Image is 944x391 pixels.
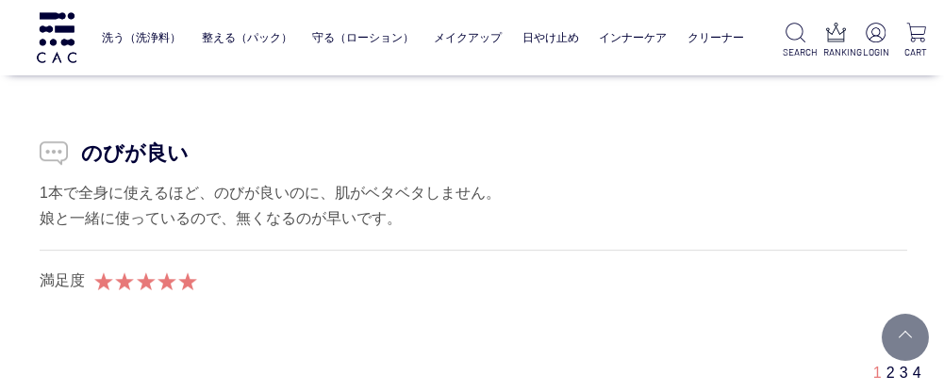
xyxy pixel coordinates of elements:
a: 整える（パック） [202,18,292,57]
p: SEARCH [783,45,808,59]
a: LOGIN [863,23,888,59]
a: RANKING [823,23,849,59]
a: CART [903,23,929,59]
a: 守る（ローション） [312,18,414,57]
p: LOGIN [863,45,888,59]
a: 3 [900,365,908,381]
a: 2 [886,365,895,381]
a: インナーケア [599,18,667,57]
p: RANKING [823,45,849,59]
a: 4 [913,365,921,381]
a: クリーナー [687,18,744,57]
a: 日やけ止め [522,18,579,57]
img: logo [34,12,79,64]
a: SEARCH [783,23,808,59]
span: 1 [873,365,882,381]
p: のびが良い [40,138,907,169]
div: 満足度 [40,269,85,292]
a: 洗う（洗浄料） [102,18,181,57]
a: メイクアップ [434,18,502,57]
div: 1本で全身に使えるほど、のびが良いのに、肌がベタベタしません。 娘と一緒に使っているので、無くなるのが早いです。 [40,180,907,232]
p: CART [903,45,929,59]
